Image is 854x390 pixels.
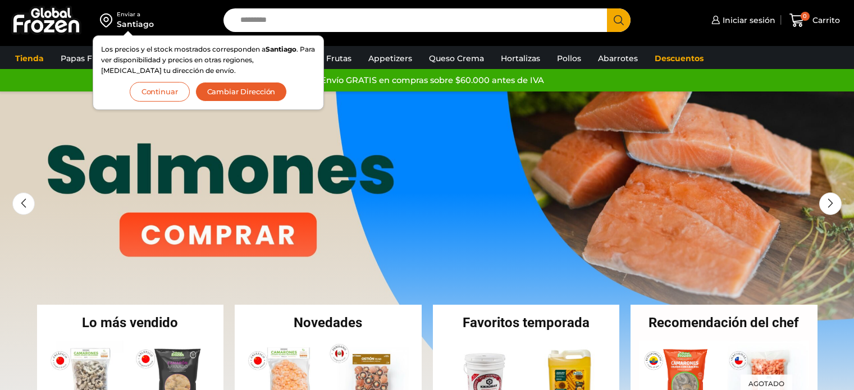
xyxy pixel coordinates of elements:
[130,82,190,102] button: Continuar
[117,11,154,19] div: Enviar a
[709,9,775,31] a: Iniciar sesión
[607,8,631,32] button: Search button
[195,82,287,102] button: Cambiar Dirección
[631,316,818,329] h2: Recomendación del chef
[495,48,546,69] a: Hortalizas
[235,316,422,329] h2: Novedades
[801,12,810,21] span: 0
[433,316,620,329] h2: Favoritos temporada
[592,48,643,69] a: Abarrotes
[720,15,775,26] span: Iniciar sesión
[787,7,843,34] a: 0 Carrito
[363,48,418,69] a: Appetizers
[423,48,490,69] a: Queso Crema
[117,19,154,30] div: Santiago
[10,48,49,69] a: Tienda
[101,44,316,76] p: Los precios y el stock mostrados corresponden a . Para ver disponibilidad y precios en otras regi...
[55,48,115,69] a: Papas Fritas
[37,316,224,329] h2: Lo más vendido
[810,15,840,26] span: Carrito
[551,48,587,69] a: Pollos
[266,45,296,53] strong: Santiago
[12,192,35,215] div: Previous slide
[819,192,842,215] div: Next slide
[649,48,709,69] a: Descuentos
[100,11,117,30] img: address-field-icon.svg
